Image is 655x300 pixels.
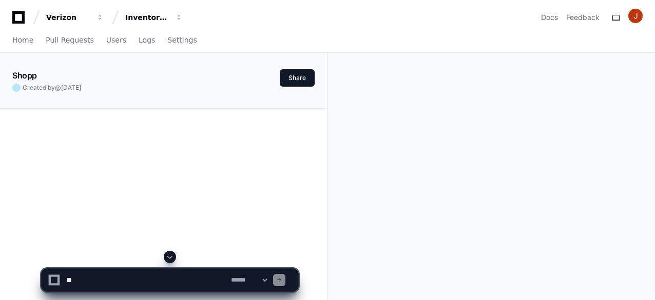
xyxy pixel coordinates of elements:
img: ACg8ocJ4YYGVzPJmCBJXjVBO6y9uQl7Pwsjj0qszvW3glTrzzpda8g=s96-c [628,9,643,23]
a: Logs [139,29,155,52]
button: Share [280,69,315,87]
span: Settings [167,37,197,43]
a: Docs [541,12,558,23]
a: Users [106,29,126,52]
button: Verizon [42,8,108,27]
button: Feedback [566,12,600,23]
a: Settings [167,29,197,52]
div: Inventory Management [125,12,169,23]
span: @ [55,84,61,91]
span: Users [106,37,126,43]
a: Home [12,29,33,52]
div: Verizon [46,12,90,23]
span: Pull Requests [46,37,93,43]
button: Inventory Management [121,8,187,27]
span: Home [12,37,33,43]
span: Created by [23,84,81,92]
app-text-character-animate: Shopp [12,70,37,81]
span: Logs [139,37,155,43]
span: [DATE] [61,84,81,91]
a: Pull Requests [46,29,93,52]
